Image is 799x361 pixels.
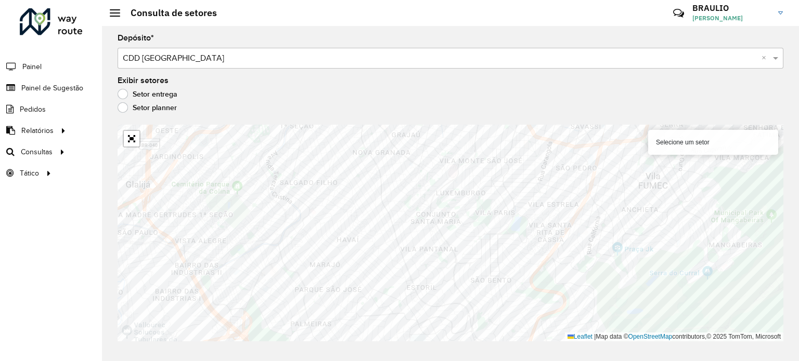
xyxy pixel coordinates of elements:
a: OpenStreetMap [628,333,673,340]
a: Contato Rápido [667,2,690,24]
span: [PERSON_NAME] [692,14,770,23]
span: Tático [20,168,39,179]
span: Relatórios [21,125,54,136]
span: Clear all [762,52,770,64]
span: Painel [22,61,42,72]
h3: BRAULIO [692,3,770,13]
label: Setor planner [118,102,177,113]
span: | [594,333,596,340]
div: Selecione um setor [648,130,778,155]
div: Map data © contributors,© 2025 TomTom, Microsoft [565,332,783,341]
label: Exibir setores [118,74,169,87]
h2: Consulta de setores [120,7,217,19]
span: Pedidos [20,104,46,115]
span: Painel de Sugestão [21,83,83,93]
label: Setor entrega [118,89,177,99]
span: Consultas [21,146,53,157]
a: Abrir mapa em tela cheia [124,131,139,146]
a: Leaflet [568,333,592,340]
label: Depósito [118,32,154,44]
